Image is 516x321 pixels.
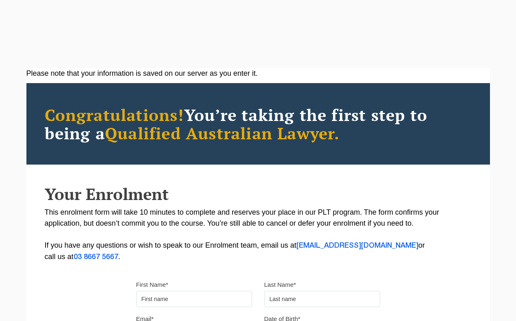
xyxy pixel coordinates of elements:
p: This enrolment form will take 10 minutes to complete and reserves your place in our PLT program. ... [45,207,472,263]
h2: You’re taking the first step to being a [45,106,472,142]
div: Please note that your information is saved on our server as you enter it. [26,68,490,79]
span: Congratulations! [45,104,184,125]
a: [EMAIL_ADDRESS][DOMAIN_NAME] [296,242,418,249]
a: 03 8667 5667 [74,254,118,260]
input: Last name [264,291,380,307]
span: Qualified Australian Lawyer. [105,122,340,144]
label: First Name* [136,281,168,289]
label: Last Name* [264,281,296,289]
input: First name [136,291,252,307]
h2: Your Enrolment [45,185,472,203]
